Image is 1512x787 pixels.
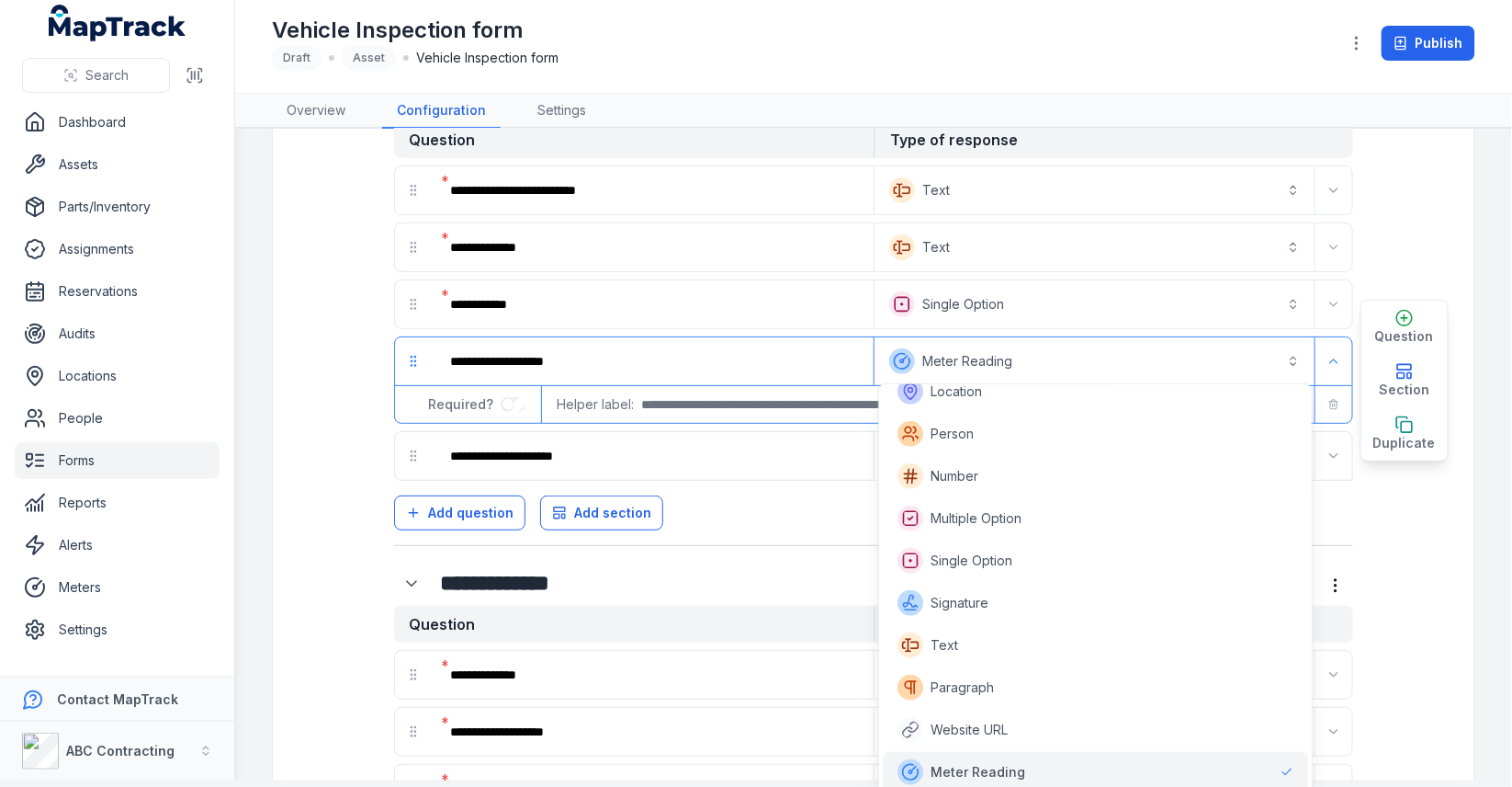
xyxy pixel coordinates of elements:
[931,636,958,655] span: Text
[1373,434,1436,452] span: Duplicate
[931,594,988,612] span: Signature
[931,425,974,443] span: Person
[931,679,994,697] span: Paragraph
[428,396,501,412] span: Required?
[931,382,982,401] span: Location
[1361,301,1448,354] button: Question
[501,397,526,412] input: :r1b1:-form-item-label
[557,395,634,414] span: Helper label:
[1380,381,1430,399] span: Section
[931,721,1008,739] span: Website URL
[931,552,1012,570] span: Single Option
[1361,407,1448,461] button: Duplicate
[1361,354,1448,407] button: Section
[878,341,1311,382] button: Meter Reading
[1375,327,1434,346] span: Question
[931,763,1025,781] span: Meter Reading
[931,467,978,485] span: Number
[931,509,1021,528] span: Multiple Option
